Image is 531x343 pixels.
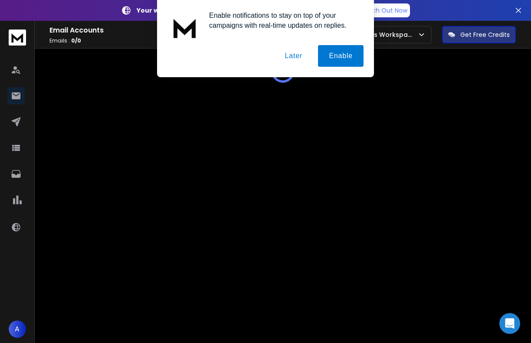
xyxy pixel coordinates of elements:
[167,10,202,45] img: notification icon
[499,313,520,334] div: Open Intercom Messenger
[202,10,364,30] div: Enable notifications to stay on top of your campaigns with real-time updates on replies.
[9,320,26,338] button: A
[318,45,364,67] button: Enable
[274,45,313,67] button: Later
